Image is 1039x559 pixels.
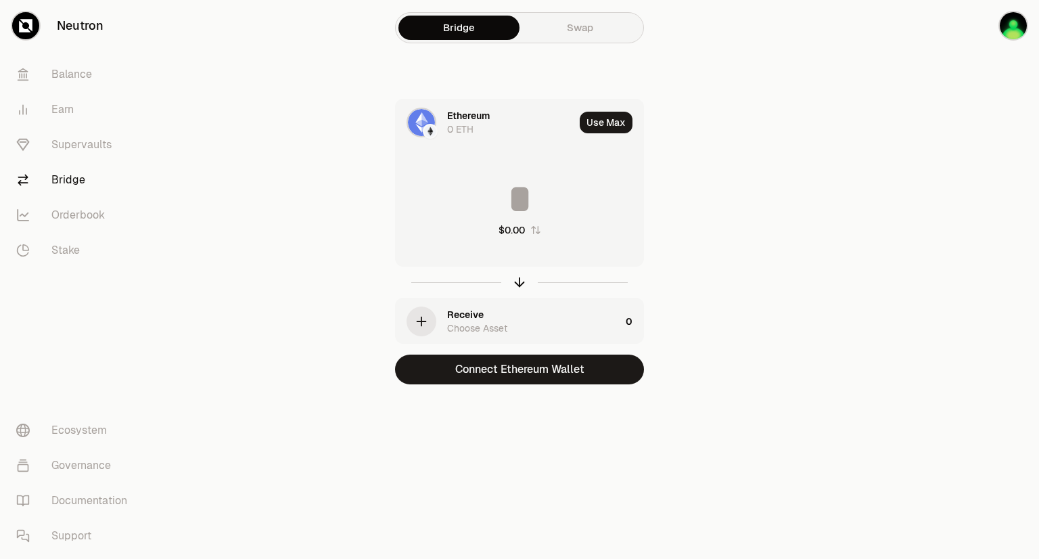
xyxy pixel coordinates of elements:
a: Bridge [5,162,146,198]
a: Earn [5,92,146,127]
div: 0 [626,298,643,344]
button: $0.00 [499,223,541,237]
div: Choose Asset [447,321,507,335]
button: Connect Ethereum Wallet [395,355,644,384]
img: AADAO [1000,12,1027,39]
div: Ethereum [447,109,490,122]
a: Bridge [398,16,519,40]
a: Stake [5,233,146,268]
img: ETH Logo [408,109,435,136]
a: Supervaults [5,127,146,162]
a: Governance [5,448,146,483]
button: ReceiveChoose Asset0 [396,298,643,344]
div: ETH LogoEthereum LogoEthereum0 ETH [396,99,574,146]
div: Receive [447,308,484,321]
div: $0.00 [499,223,525,237]
a: Support [5,518,146,554]
img: Ethereum Logo [424,125,436,137]
a: Ecosystem [5,413,146,448]
a: Balance [5,57,146,92]
div: ReceiveChoose Asset [396,298,620,344]
a: Documentation [5,483,146,518]
div: 0 ETH [447,122,474,136]
a: Swap [519,16,641,40]
a: Orderbook [5,198,146,233]
button: Use Max [580,112,632,133]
